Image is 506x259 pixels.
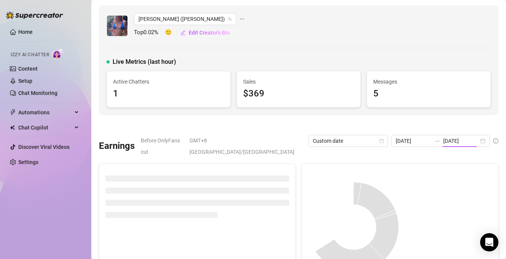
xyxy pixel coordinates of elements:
img: logo-BBDzfeDw.svg [6,11,63,19]
span: Chat Copilot [18,122,72,134]
a: Home [18,29,33,35]
div: 1 [113,87,224,101]
span: calendar [379,139,384,143]
div: $369 [243,87,354,101]
span: Izzy AI Chatter [11,51,49,58]
span: Custom date [313,135,383,147]
span: ellipsis [239,13,245,25]
span: team [228,17,232,21]
span: Edit Creator's Bio [189,30,230,36]
span: Live Metrics (last hour) [113,57,176,66]
a: Setup [18,78,32,84]
h3: Earnings [99,140,135,152]
a: Discover Viral Videos [18,144,70,150]
span: 🙂 [165,28,180,37]
div: Open Intercom Messenger [480,233,498,251]
a: Chat Monitoring [18,90,57,96]
button: Edit Creator's Bio [180,27,230,39]
a: Settings [18,159,38,165]
span: GMT+8 [GEOGRAPHIC_DATA]/[GEOGRAPHIC_DATA] [189,135,304,158]
span: Automations [18,106,72,118]
input: Start date [396,137,431,145]
img: Jaylie [107,16,127,36]
span: Top 0.02 % [134,28,165,37]
div: 5 [373,87,484,101]
img: Chat Copilot [10,125,15,130]
span: to [434,138,440,144]
a: Content [18,66,38,72]
input: End date [443,137,479,145]
img: AI Chatter [52,48,64,59]
span: Jaylie (jaylietori) [138,13,232,25]
span: edit [180,30,186,35]
span: swap-right [434,138,440,144]
span: Sales [243,77,354,86]
span: Before OnlyFans cut [141,135,185,158]
span: info-circle [493,138,498,144]
span: Active Chatters [113,77,224,86]
span: Messages [373,77,484,86]
span: thunderbolt [10,109,16,115]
